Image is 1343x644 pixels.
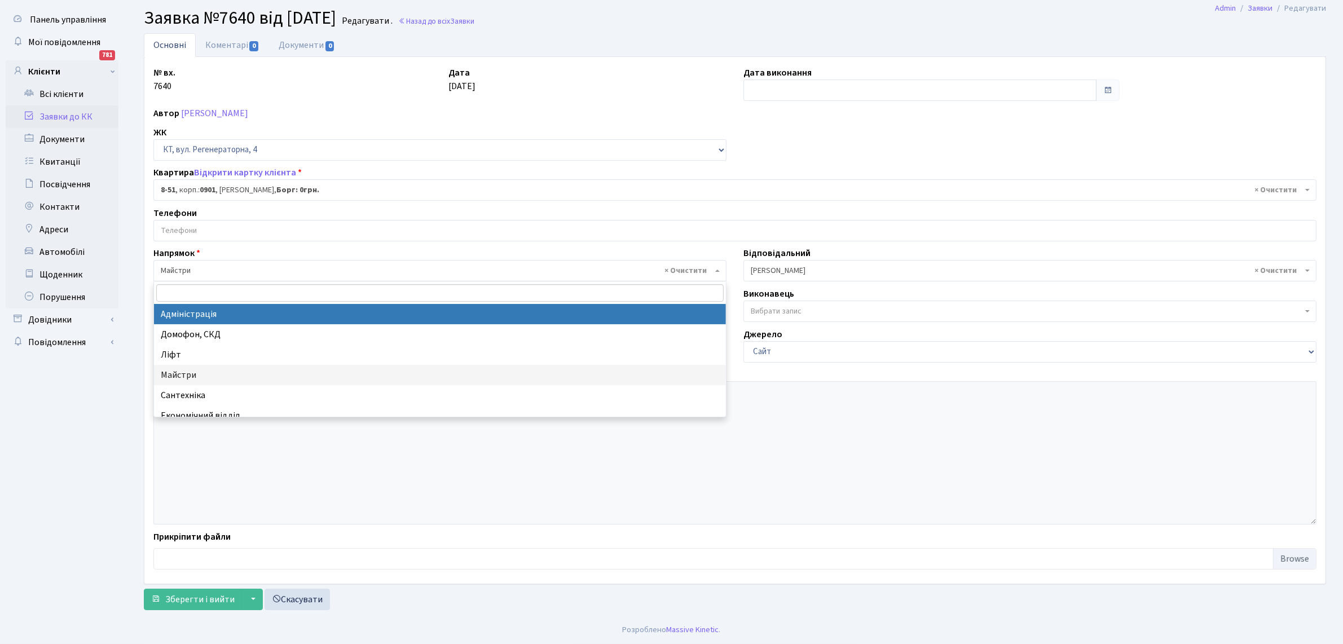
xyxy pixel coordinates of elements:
[153,381,1316,524] textarea: Не коректно працює підємник в другому парадному, при русі він смикається, чіпляєтьс заїздний панд...
[154,385,726,405] li: Сантехніка
[6,128,118,151] a: Документи
[161,184,175,196] b: 8-51
[6,83,118,105] a: Всі клієнти
[6,105,118,128] a: Заявки до КК
[154,405,726,426] li: Економічний відділ
[743,328,782,341] label: Джерело
[249,41,258,51] span: 0
[743,287,794,301] label: Виконавець
[743,260,1316,281] span: Навроцька Ю.В.
[265,589,330,610] a: Скасувати
[161,265,712,276] span: Майстри
[751,265,1302,276] span: Навроцька Ю.В.
[6,308,118,331] a: Довідники
[325,41,334,51] span: 0
[154,220,1316,241] input: Телефони
[743,66,812,80] label: Дата виконання
[144,589,242,610] button: Зберегти і вийти
[144,33,196,57] a: Основні
[153,206,197,220] label: Телефони
[6,196,118,218] a: Контакти
[153,246,200,260] label: Напрямок
[276,184,319,196] b: Борг: 0грн.
[161,184,1302,196] span: <b>8-51</b>, корп.: <b>0901</b>, Янкович Оксана Ярославівна, <b>Борг: 0грн.</b>
[1215,2,1236,14] a: Admin
[144,5,336,31] span: Заявка №7640 від [DATE]
[154,345,726,365] li: Ліфт
[623,624,721,636] div: Розроблено .
[200,184,215,196] b: 0901
[1248,2,1272,14] a: Заявки
[743,246,811,260] label: Відповідальний
[1272,2,1326,15] li: Редагувати
[340,16,393,27] small: Редагувати .
[154,304,726,324] li: Адміністрація
[6,173,118,196] a: Посвідчення
[181,107,248,120] a: [PERSON_NAME]
[667,624,719,636] a: Massive Kinetic
[154,324,726,345] li: Домофон, СКД
[1254,265,1297,276] span: Видалити всі елементи
[6,60,118,83] a: Клієнти
[153,126,166,139] label: ЖК
[153,107,179,120] label: Автор
[6,218,118,241] a: Адреси
[6,331,118,354] a: Повідомлення
[440,66,735,101] div: [DATE]
[194,166,296,179] a: Відкрити картку клієнта
[269,33,345,57] a: Документи
[6,31,118,54] a: Мої повідомлення781
[153,179,1316,201] span: <b>8-51</b>, корп.: <b>0901</b>, Янкович Оксана Ярославівна, <b>Борг: 0грн.</b>
[196,33,269,57] a: Коментарі
[28,36,100,48] span: Мої повідомлення
[664,265,707,276] span: Видалити всі елементи
[6,263,118,286] a: Щоденник
[154,365,726,385] li: Майстри
[165,593,235,606] span: Зберегти і вийти
[398,16,474,27] a: Назад до всіхЗаявки
[30,14,106,26] span: Панель управління
[153,530,231,544] label: Прикріпити файли
[6,8,118,31] a: Панель управління
[450,16,474,27] span: Заявки
[6,286,118,308] a: Порушення
[1254,184,1297,196] span: Видалити всі елементи
[145,66,440,101] div: 7640
[153,66,175,80] label: № вх.
[448,66,470,80] label: Дата
[6,241,118,263] a: Автомобілі
[99,50,115,60] div: 781
[751,306,802,317] span: Вибрати запис
[6,151,118,173] a: Квитанції
[153,260,726,281] span: Майстри
[153,166,302,179] label: Квартира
